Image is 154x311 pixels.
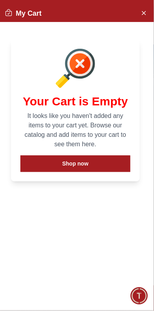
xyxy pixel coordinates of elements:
div: Chat Widget [131,288,148,305]
p: It looks like you haven't added any items to your cart yet. Browse our catalog and add items to y... [20,112,130,149]
h2: My Cart [5,8,42,19]
button: Shop now [20,156,130,172]
button: Close Account [137,6,150,19]
h1: Your Cart is Empty [20,94,130,109]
